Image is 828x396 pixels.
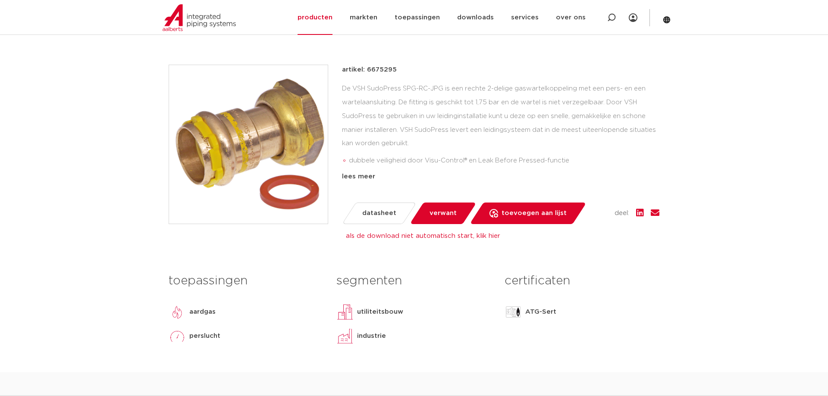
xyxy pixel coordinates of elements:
li: dubbele veiligheid door Visu-Control® en Leak Before Pressed-functie [349,154,659,168]
img: ATG-Sert [505,303,522,321]
a: datasheet [342,203,417,224]
div: De VSH SudoPress SPG-RC-JPG is een rechte 2-delige gaswartelkoppeling met een pers- en een wartel... [342,82,659,168]
img: perslucht [169,327,186,345]
h3: toepassingen [169,272,323,290]
span: datasheet [362,206,396,220]
p: industrie [357,331,386,341]
li: voorzien van alle relevante keuren [349,168,659,181]
p: utiliteitsbouw [357,307,403,317]
img: utiliteitsbouw [336,303,354,321]
img: industrie [336,327,354,345]
p: artikel: 6675295 [342,65,397,75]
div: lees meer [342,171,659,182]
a: als de download niet automatisch start, klik hier [346,233,500,239]
img: Product Image for VSH SudoPress Koper Gas wartelkoppeling FF 14xM20x1,5 [169,65,328,224]
span: deel: [615,208,629,218]
p: ATG-Sert [525,307,556,317]
span: toevoegen aan lijst [502,206,567,220]
img: aardgas [169,303,186,321]
a: verwant [410,203,477,224]
h3: certificaten [505,272,659,290]
h3: segmenten [336,272,491,290]
p: perslucht [189,331,220,341]
span: verwant [430,206,457,220]
p: aardgas [189,307,216,317]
